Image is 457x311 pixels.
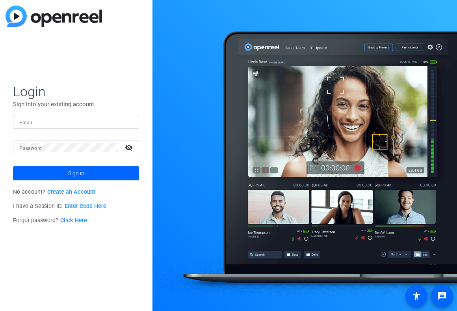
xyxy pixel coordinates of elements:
mat-icon: message [437,291,447,301]
button: Sign in [13,166,139,180]
span: Forgot password? [13,217,87,224]
mat-icon: visibility_off [120,142,139,153]
mat-icon: accessibility [412,291,421,301]
img: blue-gradient.svg [6,6,102,27]
a: Click Here [60,217,87,224]
p: Sign into your existing account. [13,100,139,109]
mat-label: Password [19,146,42,151]
input: Enter Email Address [19,117,133,127]
span: Sign in [68,163,84,183]
span: No account? [13,189,95,195]
a: Enter Code Here [65,203,106,210]
span: I have a Session ID. [13,203,106,210]
a: Create an Account [47,189,95,195]
mat-label: Email [19,120,32,126]
span: Login [13,83,139,100]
